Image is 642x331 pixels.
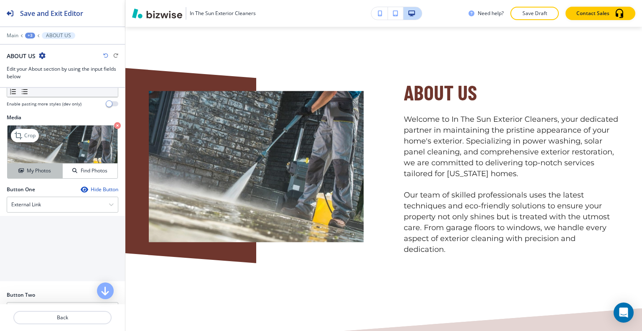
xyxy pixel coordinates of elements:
[11,129,39,142] div: Crop
[46,33,71,38] p: ABOUT US
[20,8,83,18] h2: Save and Exit Editor
[14,314,111,321] p: Back
[7,291,35,299] h2: Button Two
[7,65,118,80] h3: Edit your About section by using the input fields below
[510,7,559,20] button: Save Draft
[11,201,41,208] h4: External Link
[81,186,118,193] button: Hide Button
[404,190,619,255] p: Our team of skilled professionals uses the latest techniques and eco-friendly solutions to ensure...
[404,114,619,179] p: Welcome to In The Sun Exterior Cleaners, your dedicated partner in maintaining the pristine appea...
[42,32,75,39] button: ABOUT US
[566,7,635,20] button: Contact Sales
[521,10,548,17] p: Save Draft
[7,125,118,179] div: CropMy PhotosFind Photos
[132,7,256,20] button: In The Sun Exterior Cleaners
[7,51,36,60] h2: ABOUT US
[190,10,256,17] h3: In The Sun Exterior Cleaners
[27,167,51,174] h4: My Photos
[7,33,18,38] button: Main
[81,167,107,174] h4: Find Photos
[7,101,82,107] h4: Enable pasting more styles (dev only)
[404,80,477,105] span: ABOUT US
[614,303,634,323] div: Open Intercom Messenger
[374,202,394,208] h3: Our Values
[149,91,364,242] img: <p><span style="color: rgb(111, 54, 45);">ABOUT US</span></p>
[132,8,182,18] img: Bizwise Logo
[576,10,609,17] p: Contact Sales
[13,311,112,324] button: Back
[63,164,117,178] button: Find Photos
[478,10,504,17] h3: Need help?
[7,114,118,121] h2: Media
[25,33,35,38] button: +3
[8,164,63,178] button: My Photos
[24,132,36,139] p: Crop
[7,186,35,193] h2: Button One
